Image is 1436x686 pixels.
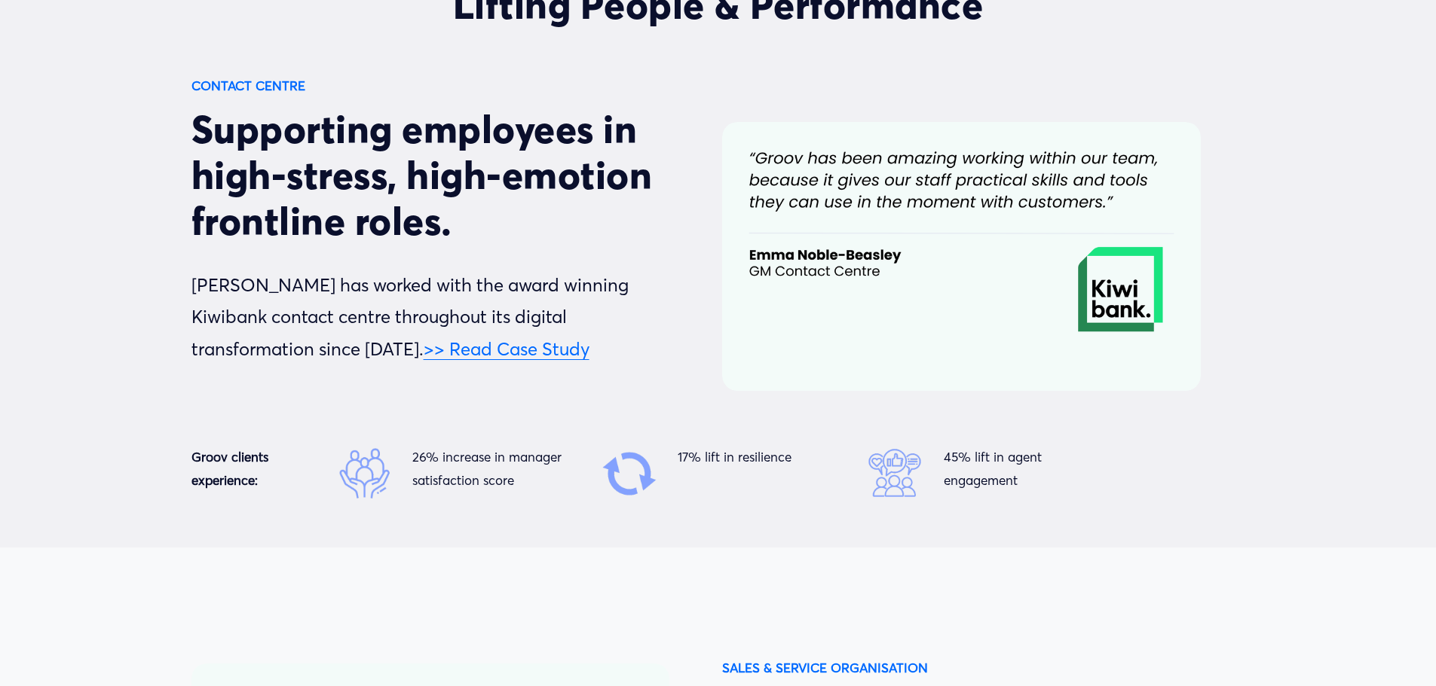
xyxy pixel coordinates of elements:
[191,78,305,93] strong: CONTACT CENTRE
[424,338,589,360] a: >> Read Case Study
[191,270,670,367] p: [PERSON_NAME] has worked with the award winning Kiwibank contact centre throughout its digital tr...
[191,106,670,244] h2: Supporting employees in high-stress, high-emotion frontline roles.
[191,449,272,488] strong: Groov clients experience:
[722,660,928,675] strong: SALES & SERVICE ORGANISATION
[944,446,1113,492] p: 45% lift in agent engagement
[412,446,581,492] p: 26% increase in manager satisfaction score
[678,446,847,469] p: 17% lift in resilience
